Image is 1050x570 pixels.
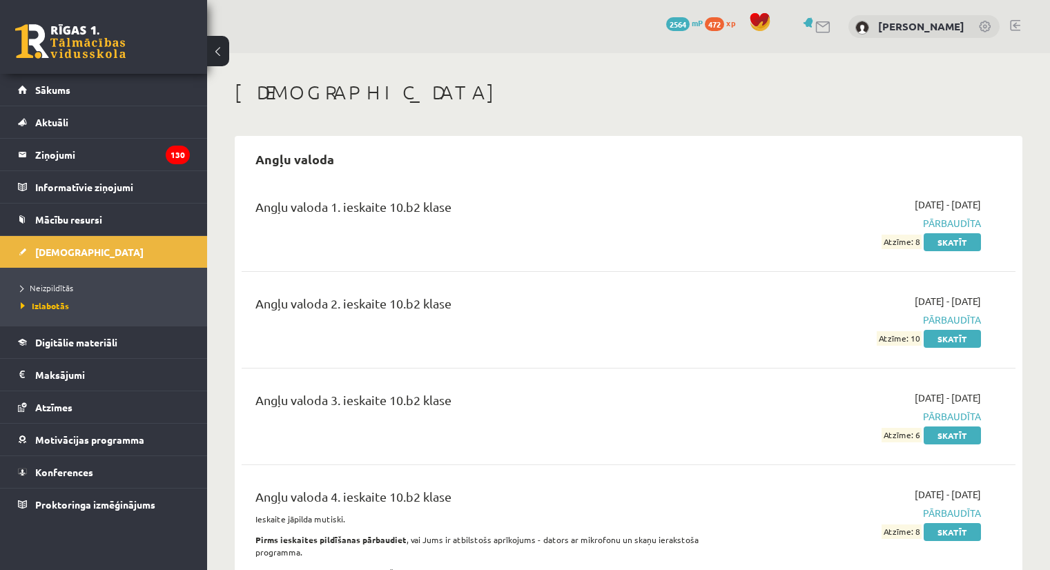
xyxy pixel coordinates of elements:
span: Digitālie materiāli [35,336,117,348]
h1: [DEMOGRAPHIC_DATA] [235,81,1022,104]
p: Ieskaite jāpilda mutiski. [255,513,732,525]
span: Atzīme: 10 [877,331,922,346]
span: Atzīme: 8 [882,524,922,539]
p: , vai Jums ir atbilstošs aprīkojums - dators ar mikrofonu un skaņu ierakstoša programma. [255,533,732,558]
a: Skatīt [924,523,981,541]
a: Konferences [18,456,190,488]
a: 2564 mP [666,17,703,28]
span: Pārbaudīta [753,506,981,520]
a: Rīgas 1. Tālmācības vidusskola [15,24,126,59]
a: Skatīt [924,330,981,348]
a: Atzīmes [18,391,190,423]
a: Ziņojumi130 [18,139,190,170]
span: Izlabotās [21,300,69,311]
div: Angļu valoda 4. ieskaite 10.b2 klase [255,487,732,513]
div: Angļu valoda 1. ieskaite 10.b2 klase [255,197,732,223]
span: Atzīme: 8 [882,235,922,249]
a: Proktoringa izmēģinājums [18,489,190,520]
span: Konferences [35,466,93,478]
strong: Pirms ieskaites pildīšanas pārbaudiet [255,534,407,545]
span: Mācību resursi [35,213,102,226]
span: Pārbaudīta [753,409,981,424]
a: Izlabotās [21,299,193,312]
a: Motivācijas programma [18,424,190,455]
span: 2564 [666,17,690,31]
span: [DEMOGRAPHIC_DATA] [35,246,144,258]
a: 472 xp [705,17,742,28]
div: Angļu valoda 3. ieskaite 10.b2 klase [255,391,732,416]
a: [DEMOGRAPHIC_DATA] [18,236,190,268]
a: Maksājumi [18,359,190,391]
legend: Ziņojumi [35,139,190,170]
a: Skatīt [924,233,981,251]
img: Tīna Treija [855,21,869,35]
a: Aktuāli [18,106,190,138]
a: Skatīt [924,426,981,444]
legend: Maksājumi [35,359,190,391]
span: Atzīmes [35,401,72,413]
a: [PERSON_NAME] [878,19,964,33]
span: Aktuāli [35,116,68,128]
span: Neizpildītās [21,282,73,293]
span: Pārbaudīta [753,313,981,327]
span: [DATE] - [DATE] [915,487,981,502]
span: Pārbaudīta [753,216,981,230]
legend: Informatīvie ziņojumi [35,171,190,203]
span: [DATE] - [DATE] [915,197,981,212]
span: Motivācijas programma [35,433,144,446]
a: Sākums [18,74,190,106]
span: [DATE] - [DATE] [915,294,981,308]
a: Mācību resursi [18,204,190,235]
i: 130 [166,146,190,164]
a: Neizpildītās [21,282,193,294]
span: mP [692,17,703,28]
span: [DATE] - [DATE] [915,391,981,405]
a: Digitālie materiāli [18,326,190,358]
span: xp [726,17,735,28]
a: Informatīvie ziņojumi [18,171,190,203]
h2: Angļu valoda [242,143,348,175]
span: Sākums [35,83,70,96]
span: Proktoringa izmēģinājums [35,498,155,511]
span: 472 [705,17,724,31]
span: Atzīme: 6 [882,428,922,442]
div: Angļu valoda 2. ieskaite 10.b2 klase [255,294,732,320]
